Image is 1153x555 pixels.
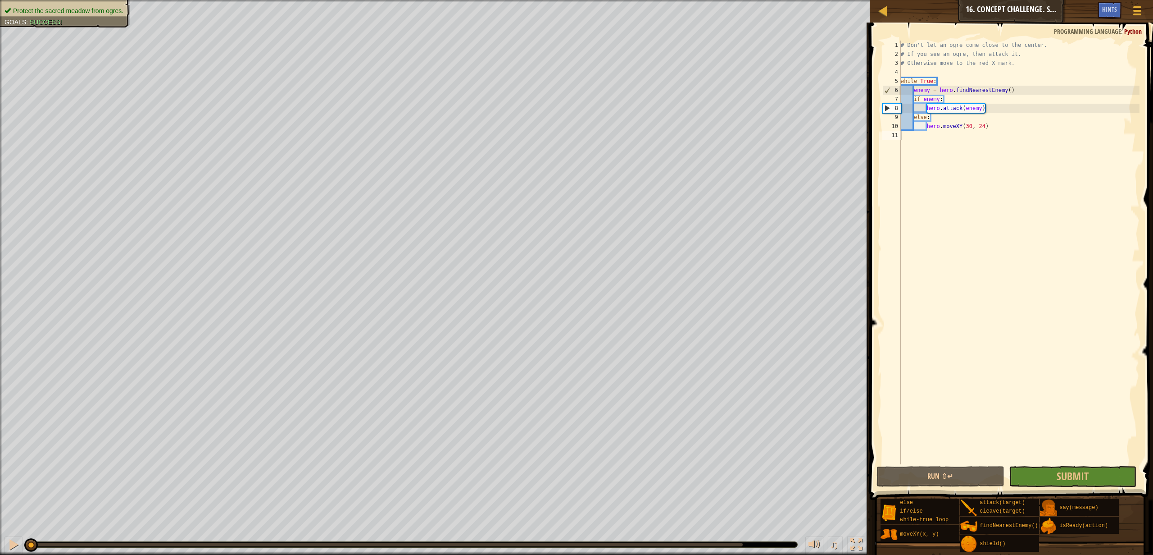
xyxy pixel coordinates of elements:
span: say(message) [1059,505,1098,511]
button: Show game menu [1126,2,1148,23]
span: isReady(action) [1059,523,1108,529]
div: 1 [882,41,901,50]
span: if/else [900,508,922,514]
div: 10 [882,122,901,131]
img: portrait.png [1040,500,1057,517]
div: 11 [882,131,901,140]
span: moveXY(x, y) [900,531,939,537]
li: Protect the sacred meadow from ogres. [5,6,123,15]
img: portrait.png [1040,518,1057,535]
button: ♫ [828,537,843,555]
span: : [26,18,30,26]
div: 8 [883,104,901,113]
span: shield() [980,541,1006,547]
img: portrait.png [881,526,898,543]
button: Submit [1009,466,1136,487]
span: : [1121,27,1124,36]
span: Protect the sacred meadow from ogres. [13,7,123,14]
div: 5 [882,77,901,86]
div: 4 [882,68,901,77]
span: Programming language [1054,27,1121,36]
div: 3 [882,59,901,68]
span: Success! [30,18,62,26]
img: portrait.png [960,536,977,553]
span: attack(target) [980,500,1025,506]
span: Submit [1057,469,1089,483]
span: cleave(target) [980,508,1025,514]
div: 6 [883,86,901,95]
img: portrait.png [960,500,977,517]
span: findNearestEnemy() [980,523,1038,529]
span: while-true loop [900,517,949,523]
span: Python [1124,27,1142,36]
div: 7 [882,95,901,104]
span: else [900,500,913,506]
div: 9 [882,113,901,122]
button: Toggle fullscreen [847,537,865,555]
span: ♫ [830,538,839,551]
span: Goals [5,18,26,26]
button: ⌘ + P: Pause [5,537,23,555]
span: Hints [1102,5,1117,14]
div: 2 [882,50,901,59]
button: Run ⇧↵ [876,466,1004,487]
img: portrait.png [881,504,898,521]
button: Adjust volume [805,537,823,555]
img: portrait.png [960,518,977,535]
